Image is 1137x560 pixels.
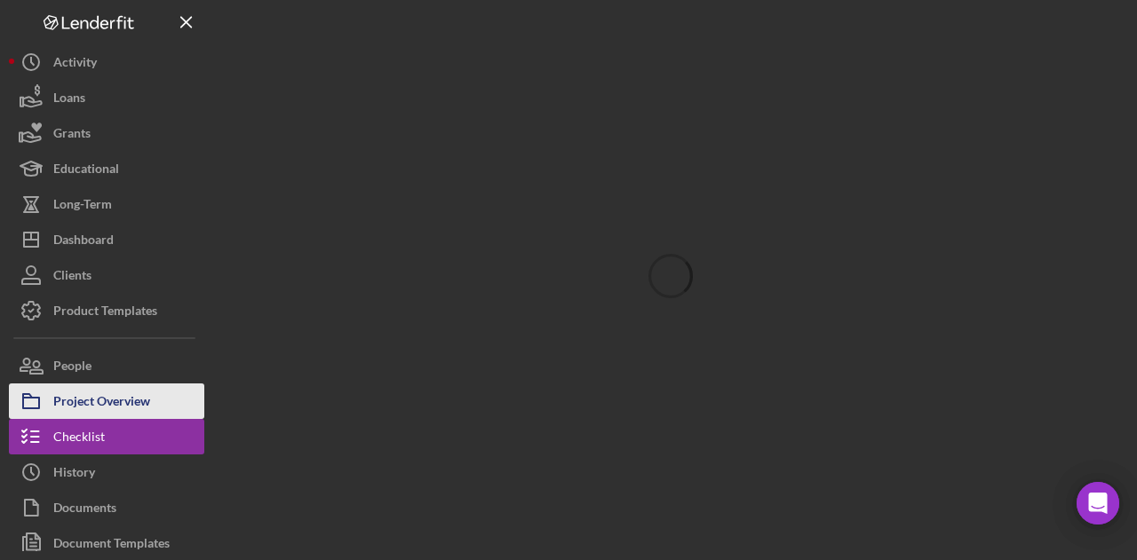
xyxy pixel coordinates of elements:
div: History [53,454,95,494]
button: Educational [9,151,204,186]
div: Project Overview [53,383,150,423]
div: Documents [53,490,116,530]
div: Open Intercom Messenger [1077,482,1119,525]
div: Grants [53,115,91,155]
button: Long-Term [9,186,204,222]
div: Clients [53,257,91,297]
div: Dashboard [53,222,114,262]
div: Activity [53,44,97,84]
button: Loans [9,80,204,115]
div: Loans [53,80,85,120]
button: Project Overview [9,383,204,419]
button: Documents [9,490,204,525]
button: People [9,348,204,383]
div: Checklist [53,419,105,459]
button: History [9,454,204,490]
div: Educational [53,151,119,191]
button: Activity [9,44,204,80]
button: Clients [9,257,204,293]
div: People [53,348,91,388]
button: Grants [9,115,204,151]
div: Product Templates [53,293,157,333]
button: Checklist [9,419,204,454]
button: Product Templates [9,293,204,328]
div: Long-Term [53,186,112,226]
button: Dashboard [9,222,204,257]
